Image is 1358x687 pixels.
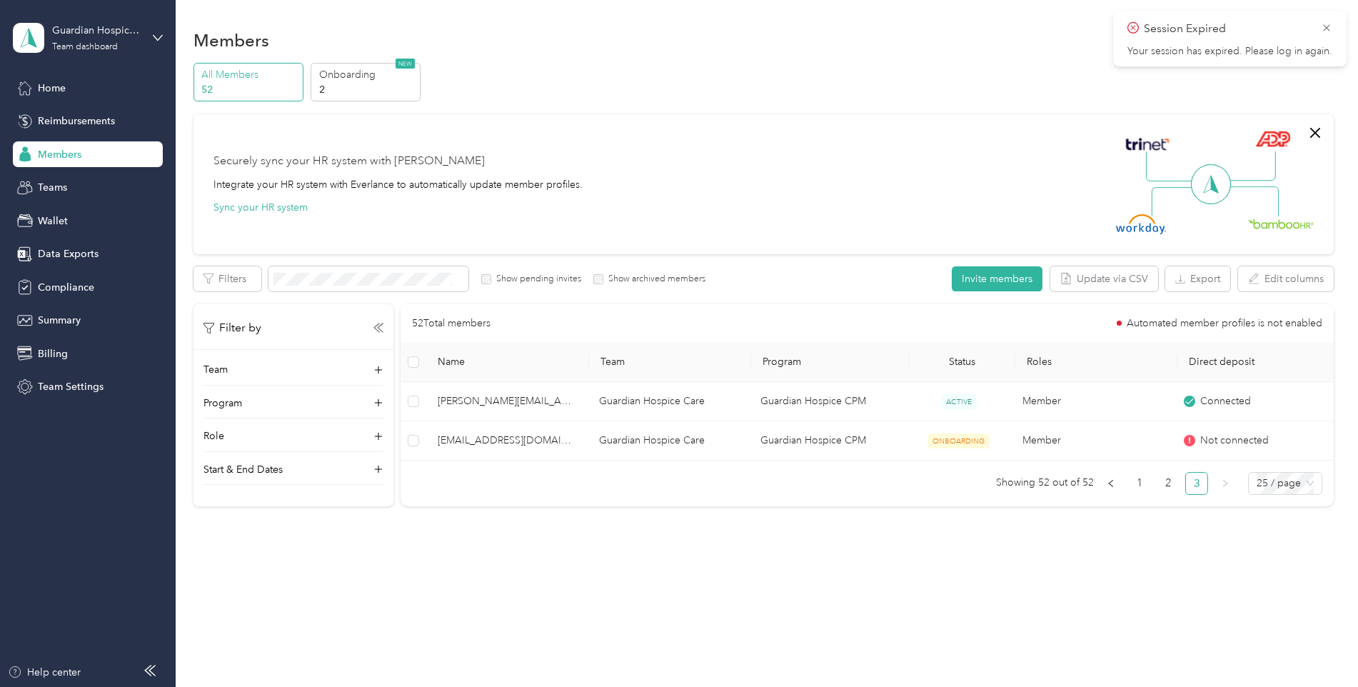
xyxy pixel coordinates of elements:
[396,59,415,69] span: NEW
[1238,266,1334,291] button: Edit columns
[588,382,749,421] td: Guardian Hospice Care
[1200,433,1269,448] span: Not connected
[749,382,906,421] td: Guardian Hospice CPM
[1248,219,1314,229] img: BambooHR
[412,316,491,331] p: 52 Total members
[996,472,1094,493] span: Showing 52 out of 52
[193,266,261,291] button: Filters
[1151,186,1201,216] img: Line Left Down
[203,319,261,337] p: Filter by
[1157,473,1179,494] a: 2
[213,153,485,170] div: Securely sync your HR system with [PERSON_NAME]
[1255,131,1290,147] img: ADP
[38,180,67,195] span: Teams
[203,462,283,477] p: Start & End Dates
[749,421,906,461] td: Guardian Hospice CPM
[203,428,224,443] p: Role
[38,379,104,394] span: Team Settings
[38,81,66,96] span: Home
[1100,472,1122,495] li: Previous Page
[1011,421,1172,461] td: Member
[203,362,228,377] p: Team
[1186,473,1207,494] a: 3
[1127,319,1322,329] span: Automated member profiles is not enabled
[952,266,1042,291] button: Invite members
[1226,151,1276,181] img: Line Right Up
[1200,393,1251,409] span: Connected
[1214,472,1237,495] button: right
[1278,607,1358,687] iframe: Everlance-gr Chat Button Frame
[751,343,910,382] th: Program
[603,273,705,286] label: Show archived members
[52,23,141,38] div: Guardian Hospice Care
[426,421,588,461] td: owusu46us@yahoo.com
[1129,473,1150,494] a: 1
[1116,214,1166,234] img: Workday
[1100,472,1122,495] button: left
[1050,266,1158,291] button: Update via CSV
[491,273,581,286] label: Show pending invites
[438,393,576,409] span: [PERSON_NAME][EMAIL_ADDRESS][DOMAIN_NAME]
[588,421,749,461] td: Guardian Hospice Care
[38,280,94,295] span: Compliance
[213,200,308,215] button: Sync your HR system
[38,114,115,129] span: Reimbursements
[1144,20,1311,38] p: Session Expired
[1165,266,1230,291] button: Export
[38,214,68,229] span: Wallet
[1157,472,1180,495] li: 2
[1229,186,1279,217] img: Line Right Down
[1248,472,1322,495] div: Page Size
[1011,382,1172,421] td: Member
[1221,479,1229,488] span: right
[1257,473,1314,494] span: 25 / page
[1146,151,1196,182] img: Line Left Up
[1177,343,1340,382] th: Direct deposit
[1122,134,1172,154] img: Trinet
[589,343,751,382] th: Team
[38,313,81,328] span: Summary
[906,421,1011,461] td: ONBOARDING
[1107,479,1115,488] span: left
[438,433,576,448] span: [EMAIL_ADDRESS][DOMAIN_NAME]
[38,346,68,361] span: Billing
[941,394,977,409] span: ACTIVE
[193,33,269,48] h1: Members
[1214,472,1237,495] li: Next Page
[1127,45,1332,58] p: Your session has expired. Please log in again.
[1128,472,1151,495] li: 1
[1015,343,1177,382] th: Roles
[319,82,416,97] p: 2
[319,67,416,82] p: Onboarding
[203,396,242,411] p: Program
[201,67,298,82] p: All Members
[201,82,298,97] p: 52
[426,343,588,382] th: Name
[213,177,583,192] div: Integrate your HR system with Everlance to automatically update member profiles.
[38,246,99,261] span: Data Exports
[8,665,81,680] button: Help center
[927,433,990,448] span: ONBOARDING
[426,382,588,421] td: kimberly.wilson68@yahoo.com
[438,356,577,368] span: Name
[910,343,1015,382] th: Status
[1185,472,1208,495] li: 3
[52,43,118,51] div: Team dashboard
[38,147,81,162] span: Members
